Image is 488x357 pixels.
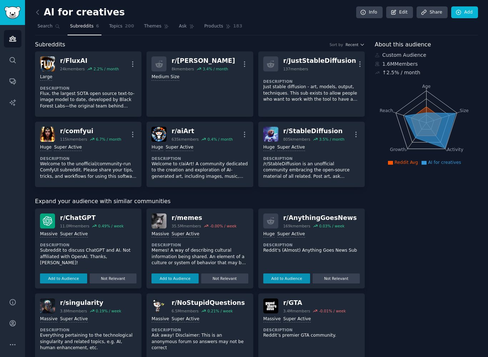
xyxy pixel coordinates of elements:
[263,316,281,323] div: Massive
[263,79,360,84] dt: Description
[151,127,166,142] img: aiArt
[283,66,308,71] div: 137 members
[283,223,310,228] div: 169k members
[40,327,136,332] dt: Description
[451,6,478,19] a: Add
[60,308,87,313] div: 3.8M members
[40,213,55,228] img: ChatGPT
[394,160,418,165] span: Reddit Avg
[263,242,360,247] dt: Description
[60,316,88,323] div: Super Active
[283,127,344,136] div: r/ StableDiffusion
[203,66,228,71] div: 3.4 % / month
[375,60,478,68] div: 1.6M Members
[356,6,383,19] a: Info
[263,273,310,283] button: Add to Audience
[94,66,119,71] div: 2.2 % / month
[176,21,197,35] a: Ask
[171,56,235,65] div: r/ [PERSON_NAME]
[35,21,63,35] a: Search
[263,247,360,254] p: Reddit's (Almost) Anything Goes News Sub
[151,74,179,81] div: Medium Size
[60,298,121,307] div: r/ singularity
[151,332,248,351] p: Ask away! Disclaimer: This is an anonymous forum so answers may not be correct
[171,231,199,238] div: Super Active
[171,298,245,307] div: r/ NoStupidQuestions
[171,308,199,313] div: 6.5M members
[208,137,233,142] div: 0.4 % / month
[151,231,169,238] div: Massive
[60,223,89,228] div: 11.0M members
[40,242,136,247] dt: Description
[460,108,469,113] tspan: Size
[447,147,463,152] tspan: Activity
[283,308,310,313] div: 3.4M members
[319,137,344,142] div: 3.5 % / month
[96,23,99,30] span: 6
[283,137,310,142] div: 805k members
[263,327,360,332] dt: Description
[277,231,305,238] div: Super Active
[263,231,275,238] div: Huge
[98,223,124,228] div: 0.49 % / week
[233,23,243,30] span: 183
[144,23,161,30] span: Themes
[345,42,365,47] button: Recent
[263,127,278,142] img: StableDiffusion
[313,273,360,283] button: Not Relevant
[151,161,248,180] p: Welcome to r/aiArt! A community dedicated to the creation and exploration of AI-generated art, in...
[40,231,58,238] div: Massive
[171,213,236,222] div: r/ memes
[40,273,87,283] button: Add to Audience
[263,84,360,103] p: Just stable diffusion - art, models, output, techniques. This sub exists to allow people who want...
[204,23,223,30] span: Products
[380,108,393,113] tspan: Reach
[171,223,201,228] div: 35.5M members
[386,6,413,19] a: Edit
[146,51,253,117] a: r/[PERSON_NAME]8kmembers3.4% / monthMedium Size
[329,42,343,47] div: Sort by
[40,127,55,142] img: comfyui
[40,332,136,351] p: Everything pertaining to the technological singularity and related topics, e.g. AI, human enhance...
[263,161,360,180] p: /r/StableDiffusion is an unofficial community embracing the open-source material of all related. ...
[263,156,360,161] dt: Description
[60,137,87,142] div: 115k members
[207,308,233,313] div: 0.21 % / week
[151,213,166,228] img: memes
[258,122,365,187] a: StableDiffusionr/StableDiffusion805kmembers3.5% / monthHugeSuper ActiveDescription/r/StableDiffus...
[125,23,134,30] span: 200
[151,144,163,151] div: Huge
[258,51,365,117] a: r/JustStableDiffusion137membersDescriptionJust stable diffusion - art, models, output, techniques...
[151,242,248,247] dt: Description
[35,40,65,49] span: Subreddits
[35,197,170,206] span: Expand your audience with similar communities
[151,327,248,332] dt: Description
[40,156,136,161] dt: Description
[201,273,248,283] button: Not Relevant
[60,127,121,136] div: r/ comfyui
[40,91,136,110] p: Flux, the largest SOTA open source text-to-image model to date, developed by Black Forest Labs—th...
[210,223,236,228] div: -0.00 % / week
[106,21,136,35] a: Topics200
[390,147,406,152] tspan: Growth
[40,161,136,180] p: Welcome to the unofficial/community-run ComfyUI subreddit. Please share your tips, tricks, and wo...
[70,23,94,30] span: Subreddits
[263,144,275,151] div: Huge
[90,273,137,283] button: Not Relevant
[345,42,358,47] span: Recent
[40,56,55,71] img: FluxAI
[35,122,141,187] a: comfyuir/comfyui115kmembers6.7% / monthHugeSuper ActiveDescriptionWelcome to the unofficial/commu...
[171,137,199,142] div: 635k members
[171,316,199,323] div: Super Active
[40,144,51,151] div: Huge
[60,56,119,65] div: r/ FluxAI
[283,213,357,222] div: r/ AnythingGoesNews
[60,213,124,222] div: r/ ChatGPT
[109,23,122,30] span: Topics
[283,56,356,65] div: r/ JustStableDiffusion
[96,137,121,142] div: 6.7 % / month
[38,23,53,30] span: Search
[40,316,58,323] div: Massive
[283,298,346,307] div: r/ GTA
[4,6,21,19] img: GummySearch logo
